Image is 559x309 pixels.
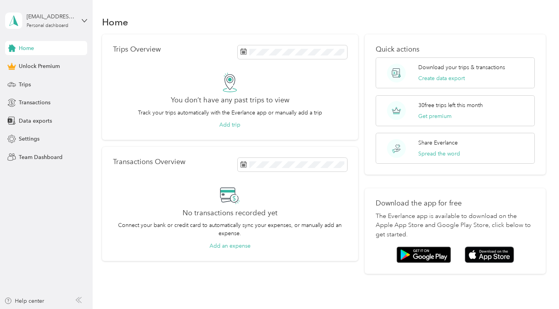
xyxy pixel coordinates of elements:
p: Transactions Overview [113,158,185,166]
span: Team Dashboard [19,153,63,161]
button: Create data export [418,74,465,82]
button: Spread the word [418,150,460,158]
p: Connect your bank or credit card to automatically sync your expenses, or manually add an expense. [113,221,347,238]
span: Unlock Premium [19,62,60,70]
p: Trips Overview [113,45,161,54]
img: App store [465,246,514,263]
button: Help center [4,297,44,305]
img: Google play [396,246,451,263]
span: Trips [19,80,31,89]
span: Settings [19,135,39,143]
p: Share Everlance [418,139,458,147]
span: Home [19,44,34,52]
h2: No transactions recorded yet [183,209,278,217]
button: Add trip [219,121,240,129]
button: Add an expense [210,242,251,250]
p: The Everlance app is available to download on the Apple App Store and Google Play Store, click be... [376,212,534,240]
p: 30 free trips left this month [418,101,483,109]
p: Download your trips & transactions [418,63,505,71]
h2: You don’t have any past trips to view [171,96,289,104]
span: Data exports [19,117,52,125]
p: Track your trips automatically with the Everlance app or manually add a trip [138,109,322,117]
span: Transactions [19,98,50,107]
iframe: Everlance-gr Chat Button Frame [515,265,559,309]
p: Download the app for free [376,199,534,207]
p: Quick actions [376,45,534,54]
button: Get premium [418,112,451,120]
